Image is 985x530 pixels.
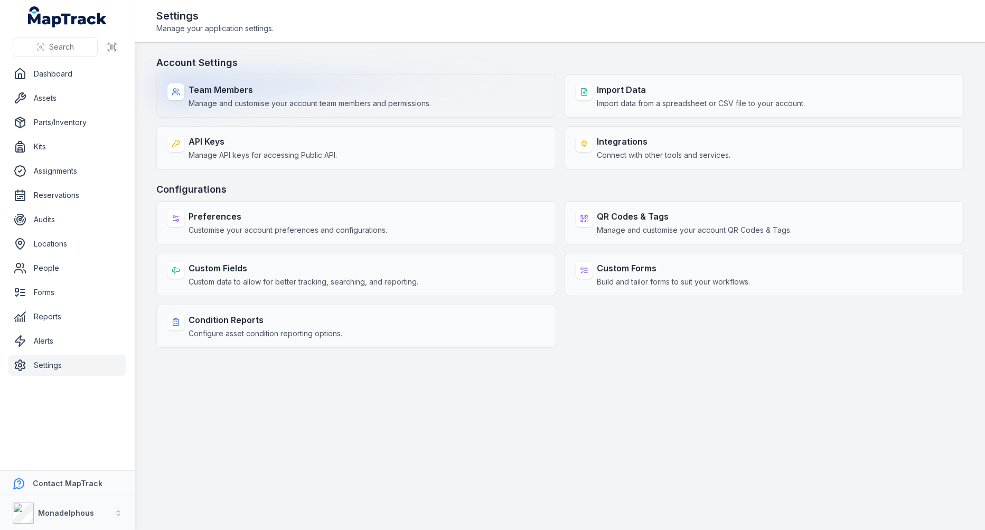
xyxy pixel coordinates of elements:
[156,126,556,169] a: API KeysManage API keys for accessing Public API.
[38,508,94,517] strong: Monadelphous
[189,98,431,109] span: Manage and customise your account team members and permissions.
[189,210,387,223] strong: Preferences
[28,6,107,27] a: MapTrack
[8,209,126,230] a: Audits
[597,135,730,148] strong: Integrations
[597,277,750,287] span: Build and tailor forms to suit your workflows.
[8,282,126,303] a: Forms
[156,55,964,70] h3: Account Settings
[189,277,418,287] span: Custom data to allow for better tracking, searching, and reporting.
[189,262,418,275] strong: Custom Fields
[49,42,74,52] span: Search
[8,136,126,157] a: Kits
[33,479,102,488] strong: Contact MapTrack
[156,305,556,348] a: Condition ReportsConfigure asset condition reporting options.
[189,314,342,326] strong: Condition Reports
[565,74,964,118] a: Import DataImport data from a spreadsheet or CSV file to your account.
[597,210,792,223] strong: QR Codes & Tags
[8,330,126,352] a: Alerts
[565,126,964,169] a: IntegrationsConnect with other tools and services.
[597,83,805,96] strong: Import Data
[8,306,126,327] a: Reports
[8,112,126,133] a: Parts/Inventory
[189,328,342,339] span: Configure asset condition reporting options.
[156,74,556,118] a: Team MembersManage and customise your account team members and permissions.
[597,225,792,235] span: Manage and customise your account QR Codes & Tags.
[597,262,750,275] strong: Custom Forms
[13,37,98,57] button: Search
[8,233,126,254] a: Locations
[156,201,556,244] a: PreferencesCustomise your account preferences and configurations.
[156,23,274,34] span: Manage your application settings.
[189,83,431,96] strong: Team Members
[8,185,126,206] a: Reservations
[189,150,337,160] span: Manage API keys for accessing Public API.
[156,253,556,296] a: Custom FieldsCustom data to allow for better tracking, searching, and reporting.
[189,135,337,148] strong: API Keys
[8,63,126,84] a: Dashboard
[156,182,964,197] h3: Configurations
[597,98,805,109] span: Import data from a spreadsheet or CSV file to your account.
[8,355,126,376] a: Settings
[565,201,964,244] a: QR Codes & TagsManage and customise your account QR Codes & Tags.
[565,253,964,296] a: Custom FormsBuild and tailor forms to suit your workflows.
[189,225,387,235] span: Customise your account preferences and configurations.
[156,8,274,23] h2: Settings
[8,88,126,109] a: Assets
[597,150,730,160] span: Connect with other tools and services.
[8,160,126,182] a: Assignments
[8,258,126,279] a: People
